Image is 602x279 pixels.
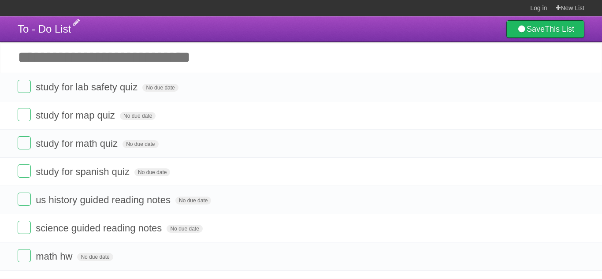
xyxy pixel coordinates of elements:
span: No due date [175,197,211,205]
span: study for math quiz [36,138,120,149]
span: study for lab safety quiz [36,82,140,93]
b: This List [545,25,574,33]
span: No due date [167,225,202,233]
span: study for map quiz [36,110,117,121]
label: Done [18,249,31,262]
span: science guided reading notes [36,223,164,234]
label: Done [18,80,31,93]
label: Done [18,164,31,178]
span: math hw [36,251,74,262]
span: No due date [142,84,178,92]
label: Done [18,221,31,234]
label: Done [18,136,31,149]
span: No due date [120,112,156,120]
span: No due date [134,168,170,176]
label: Done [18,108,31,121]
span: us history guided reading notes [36,194,173,205]
span: No due date [123,140,158,148]
span: No due date [77,253,113,261]
span: To - Do List [18,23,71,35]
a: SaveThis List [506,20,584,38]
label: Done [18,193,31,206]
span: study for spanish quiz [36,166,132,177]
